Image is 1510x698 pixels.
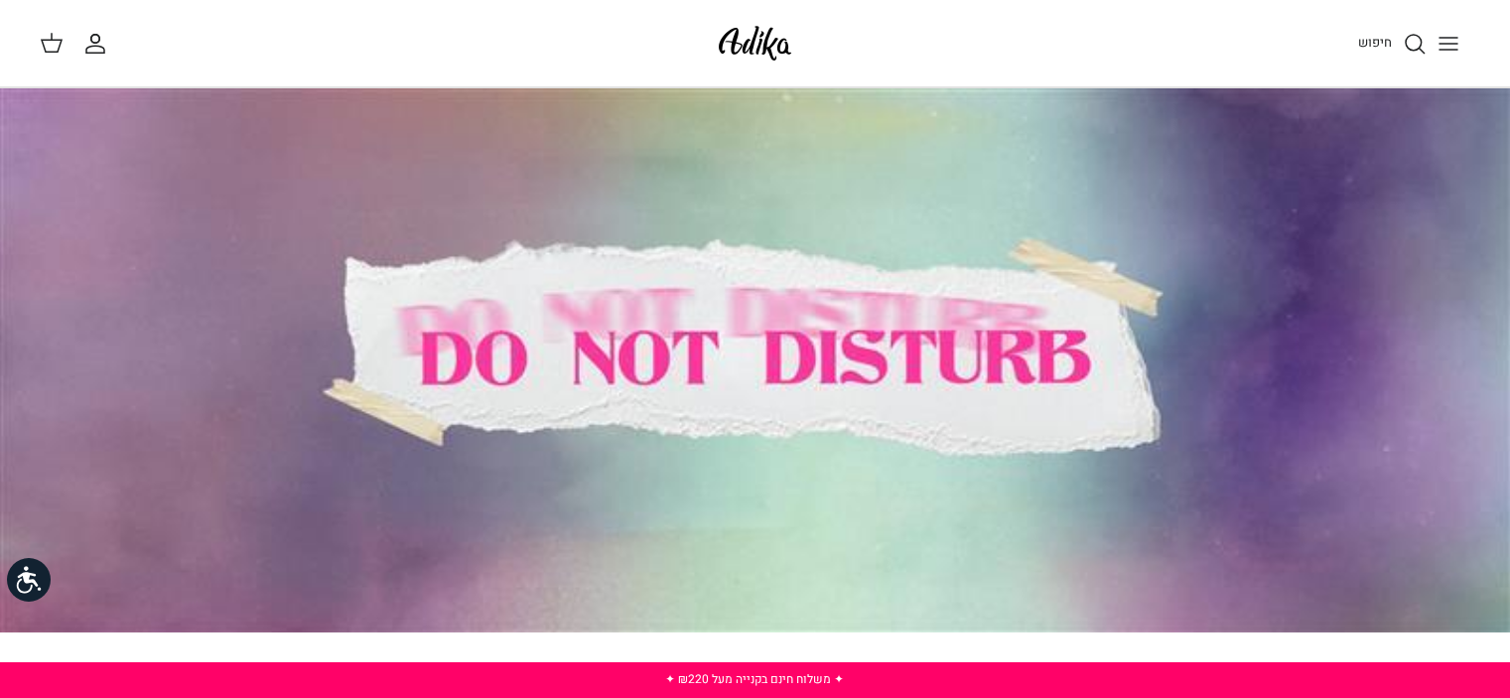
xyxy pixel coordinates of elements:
[665,670,844,688] a: ✦ משלוח חינם בקנייה מעל ₪220 ✦
[1358,33,1392,52] span: חיפוש
[1427,22,1470,66] button: Toggle menu
[83,32,115,56] a: החשבון שלי
[1358,32,1427,56] a: חיפוש
[713,20,797,67] img: Adika IL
